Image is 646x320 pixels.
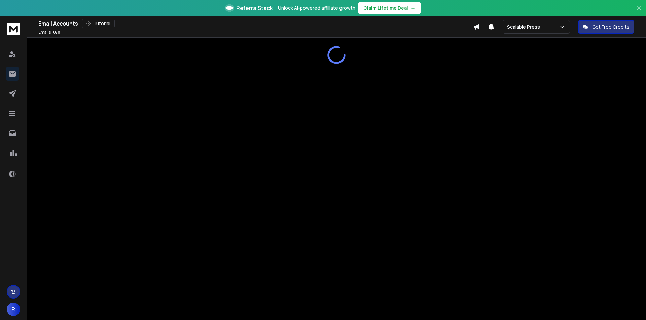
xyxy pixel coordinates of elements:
[278,5,355,11] p: Unlock AI-powered affiliate growth
[411,5,416,11] span: →
[82,19,115,28] button: Tutorial
[635,4,643,20] button: Close banner
[578,20,634,34] button: Get Free Credits
[592,24,630,30] p: Get Free Credits
[507,24,543,30] p: Scalable Press
[236,4,273,12] span: ReferralStack
[358,2,421,14] button: Claim Lifetime Deal→
[38,19,473,28] div: Email Accounts
[53,29,60,35] span: 0 / 0
[7,303,20,316] button: R
[38,30,60,35] p: Emails :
